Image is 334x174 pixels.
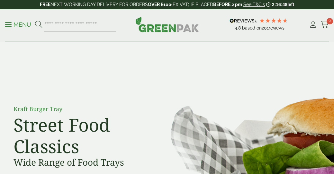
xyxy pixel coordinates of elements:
[40,2,50,7] strong: FREE
[235,25,242,30] span: 4.8
[309,22,317,28] i: My Account
[14,114,158,157] h2: Street Food Classics
[321,22,329,28] i: Cart
[135,17,199,32] img: GreenPak Supplies
[148,2,171,7] strong: OVER £100
[5,21,31,27] a: Menu
[242,25,262,30] span: Based on
[243,2,265,7] a: See T&C's
[287,2,294,7] span: left
[269,25,284,30] span: reviews
[14,105,158,113] p: Kraft Burger Tray
[321,20,329,30] a: 0
[327,18,333,24] span: 0
[262,25,269,30] span: 201
[5,21,31,29] p: Menu
[272,2,287,7] span: 2:16:48
[213,2,242,7] strong: BEFORE 2 pm
[14,157,158,168] h3: Wide Range of Food Trays
[259,18,288,23] div: 4.79 Stars
[230,19,257,23] img: REVIEWS.io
